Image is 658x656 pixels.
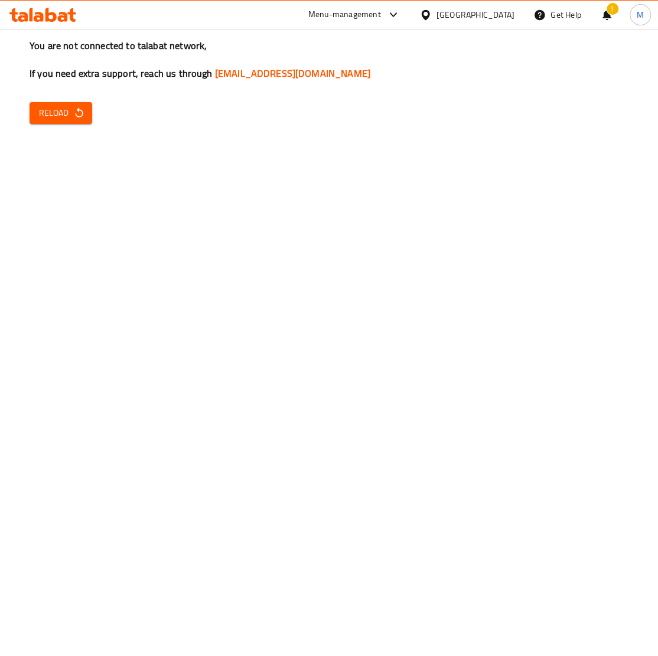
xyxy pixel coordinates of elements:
[437,8,514,21] div: [GEOGRAPHIC_DATA]
[308,8,381,22] div: Menu-management
[39,106,83,120] span: Reload
[30,102,92,124] button: Reload
[30,39,628,80] h3: You are not connected to talabat network, If you need extra support, reach us through
[215,64,370,82] a: [EMAIL_ADDRESS][DOMAIN_NAME]
[637,8,644,21] span: M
